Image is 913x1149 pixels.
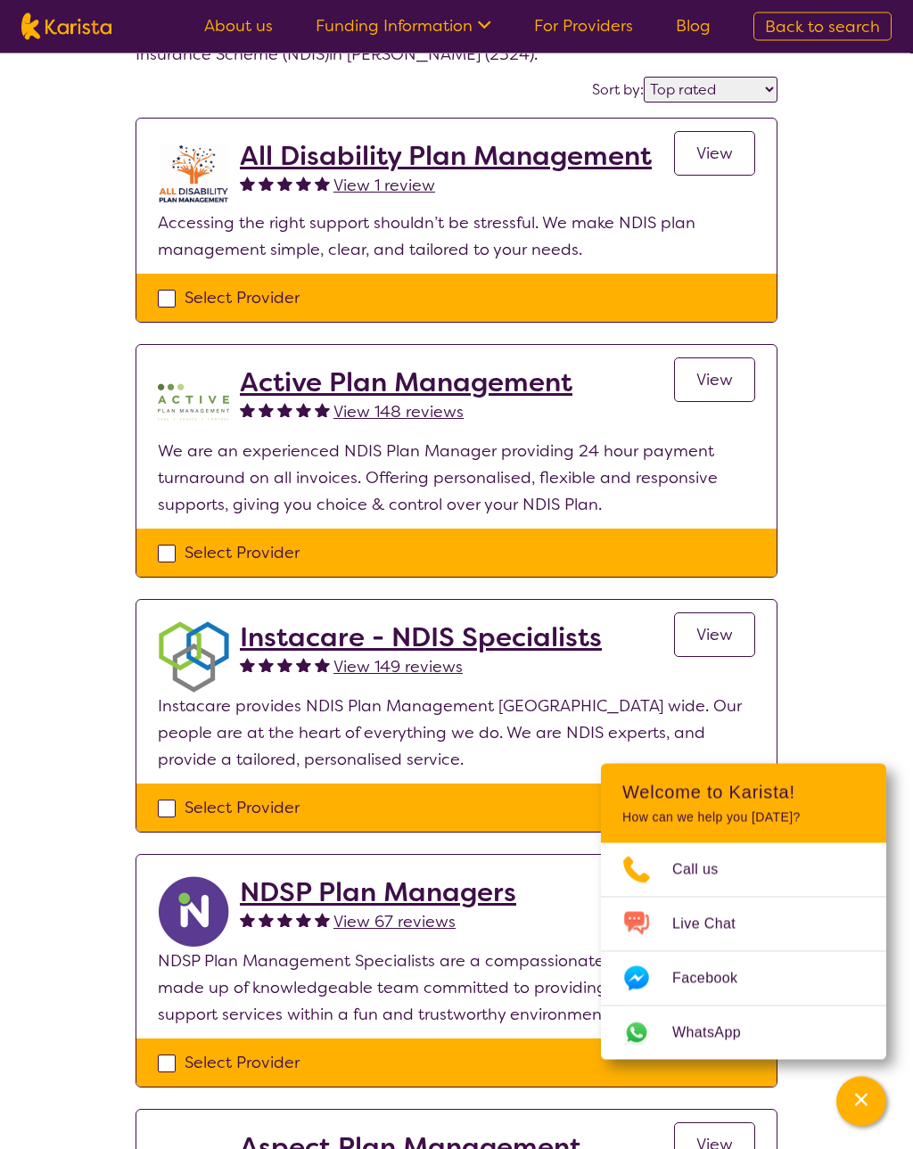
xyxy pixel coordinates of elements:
[836,1077,886,1127] button: Channel Menu
[333,909,456,936] a: View 67 reviews
[240,658,255,673] img: fullstar
[672,1020,762,1046] span: WhatsApp
[158,367,229,439] img: pypzb5qm7jexfhutod0x.png
[158,141,229,210] img: at5vqv0lot2lggohlylh.jpg
[315,403,330,418] img: fullstar
[240,141,652,173] a: All Disability Plan Management
[696,625,733,646] span: View
[240,176,255,192] img: fullstar
[534,15,633,37] a: For Providers
[315,176,330,192] img: fullstar
[277,913,292,928] img: fullstar
[672,911,757,938] span: Live Chat
[696,370,733,391] span: View
[333,912,456,933] span: View 67 reviews
[158,439,755,519] p: We are an experienced NDIS Plan Manager providing 24 hour payment turnaround on all invoices. Off...
[592,81,644,100] label: Sort by:
[601,843,886,1060] ul: Choose channel
[333,173,435,200] a: View 1 review
[674,358,755,403] a: View
[296,658,311,673] img: fullstar
[204,15,273,37] a: About us
[240,877,516,909] a: NDSP Plan Managers
[259,403,274,418] img: fullstar
[21,13,111,40] img: Karista logo
[259,176,274,192] img: fullstar
[333,176,435,197] span: View 1 review
[622,810,865,825] p: How can we help you [DATE]?
[333,402,464,423] span: View 148 reviews
[277,658,292,673] img: fullstar
[296,176,311,192] img: fullstar
[672,857,740,883] span: Call us
[622,782,865,803] h2: Welcome to Karista!
[316,15,491,37] a: Funding Information
[601,764,886,1060] div: Channel Menu
[259,658,274,673] img: fullstar
[674,613,755,658] a: View
[158,210,755,264] p: Accessing the right support shouldn’t be stressful. We make NDIS plan management simple, clear, a...
[240,622,602,654] a: Instacare - NDIS Specialists
[601,1006,886,1060] a: Web link opens in a new tab.
[296,913,311,928] img: fullstar
[674,132,755,176] a: View
[696,144,733,165] span: View
[158,694,755,774] p: Instacare provides NDIS Plan Management [GEOGRAPHIC_DATA] wide. Our people are at the heart of ev...
[158,877,229,948] img: ryxpuxvt8mh1enfatjpo.png
[240,913,255,928] img: fullstar
[259,913,274,928] img: fullstar
[753,12,892,41] a: Back to search
[240,403,255,418] img: fullstar
[676,15,711,37] a: Blog
[240,367,572,399] a: Active Plan Management
[672,965,759,992] span: Facebook
[277,176,292,192] img: fullstar
[765,16,880,37] span: Back to search
[296,403,311,418] img: fullstar
[315,913,330,928] img: fullstar
[315,658,330,673] img: fullstar
[333,399,464,426] a: View 148 reviews
[277,403,292,418] img: fullstar
[158,622,229,694] img: obkhna0zu27zdd4ubuus.png
[158,948,755,1029] p: NDSP Plan Management Specialists are a compassionate organisation made up of knowledgeable team c...
[333,654,463,681] a: View 149 reviews
[333,657,463,678] span: View 149 reviews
